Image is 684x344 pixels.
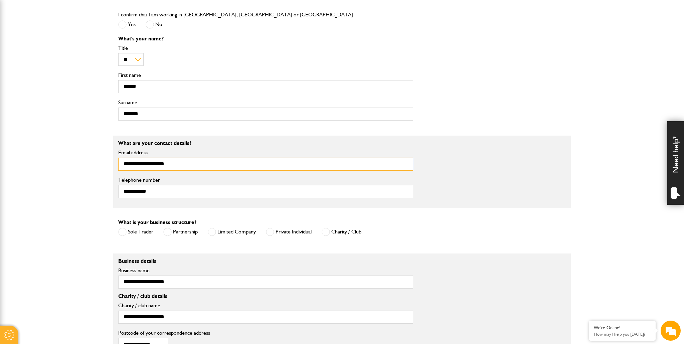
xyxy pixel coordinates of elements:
[118,294,413,299] p: Charity / club details
[9,101,122,116] input: Enter your phone number
[91,206,121,215] em: Start Chat
[118,36,413,41] p: What's your name?
[208,228,256,236] label: Limited Company
[118,72,413,78] label: First name
[118,259,413,264] p: Business details
[594,332,651,337] p: How may I help you today?
[118,220,196,225] label: What is your business structure?
[118,268,413,273] label: Business name
[118,228,153,236] label: Sole Trader
[9,62,122,76] input: Enter your last name
[118,20,136,29] label: Yes
[9,81,122,96] input: Enter your email address
[118,150,413,155] label: Email address
[322,228,361,236] label: Charity / Club
[118,45,413,51] label: Title
[35,37,112,46] div: Chat with us now
[594,325,651,331] div: We're Online!
[118,100,413,105] label: Surname
[9,121,122,200] textarea: Type your message and hit 'Enter'
[110,3,126,19] div: Minimize live chat window
[667,121,684,205] div: Need help?
[118,303,413,308] label: Charity / club name
[118,330,220,336] label: Postcode of your correspondence address
[118,141,413,146] p: What are your contact details?
[266,228,312,236] label: Private Individual
[163,228,198,236] label: Partnership
[146,20,162,29] label: No
[118,12,353,17] label: I confirm that I am working in [GEOGRAPHIC_DATA], [GEOGRAPHIC_DATA] or [GEOGRAPHIC_DATA]
[118,177,413,183] label: Telephone number
[11,37,28,46] img: d_20077148190_company_1631870298795_20077148190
